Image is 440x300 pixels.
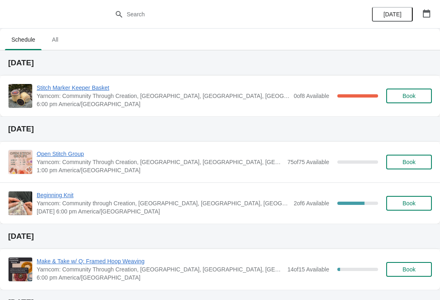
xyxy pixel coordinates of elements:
[9,191,32,215] img: Beginning Knit | Yarncom: Community through Creation, Olive Boulevard, Creve Coeur, MO, USA | 6:0...
[37,92,290,100] span: Yarncom: Community Through Creation, [GEOGRAPHIC_DATA], [GEOGRAPHIC_DATA], [GEOGRAPHIC_DATA]
[386,262,432,277] button: Book
[386,196,432,211] button: Book
[386,89,432,103] button: Book
[383,11,401,18] span: [DATE]
[37,150,283,158] span: Open Stitch Group
[37,191,290,199] span: Beginning Knit
[9,84,32,108] img: Stitch Marker Keeper Basket | Yarncom: Community Through Creation, Olive Boulevard, Creve Coeur, ...
[287,159,329,165] span: 75 of 75 Available
[37,257,283,265] span: Make & Take w/ Q: Framed Hoop Weaving
[8,59,432,67] h2: [DATE]
[37,199,290,207] span: Yarncom: Community through Creation, [GEOGRAPHIC_DATA], [GEOGRAPHIC_DATA], [GEOGRAPHIC_DATA]
[287,266,329,273] span: 14 of 15 Available
[8,125,432,133] h2: [DATE]
[37,265,283,273] span: Yarncom: Community Through Creation, [GEOGRAPHIC_DATA], [GEOGRAPHIC_DATA], [GEOGRAPHIC_DATA]
[37,207,290,216] span: [DATE] 6:00 pm America/[GEOGRAPHIC_DATA]
[403,93,416,99] span: Book
[45,32,65,47] span: All
[9,150,32,174] img: Open Stitch Group | Yarncom: Community Through Creation, Olive Boulevard, Creve Coeur, MO, USA | ...
[372,7,413,22] button: [DATE]
[386,155,432,169] button: Book
[403,266,416,273] span: Book
[403,200,416,207] span: Book
[8,232,432,240] h2: [DATE]
[126,7,330,22] input: Search
[37,158,283,166] span: Yarncom: Community Through Creation, [GEOGRAPHIC_DATA], [GEOGRAPHIC_DATA], [GEOGRAPHIC_DATA]
[9,258,32,281] img: Make & Take w/ Q: Framed Hoop Weaving | Yarncom: Community Through Creation, Olive Boulevard, Cre...
[5,32,42,47] span: Schedule
[294,93,329,99] span: 0 of 8 Available
[37,100,290,108] span: 6:00 pm America/[GEOGRAPHIC_DATA]
[37,166,283,174] span: 1:00 pm America/[GEOGRAPHIC_DATA]
[294,200,329,207] span: 2 of 6 Available
[403,159,416,165] span: Book
[37,84,290,92] span: Stitch Marker Keeper Basket
[37,273,283,282] span: 6:00 pm America/[GEOGRAPHIC_DATA]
